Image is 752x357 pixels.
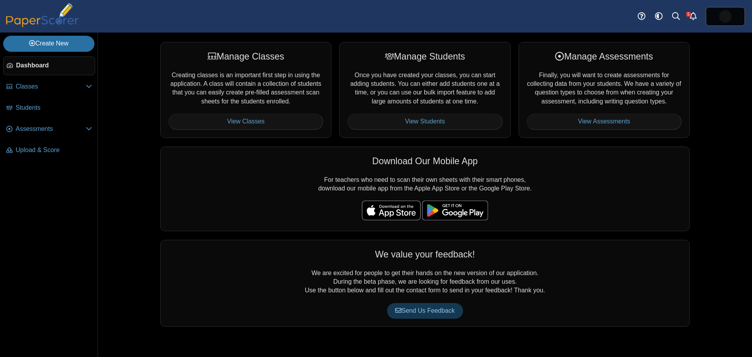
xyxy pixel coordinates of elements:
a: Alerts [685,8,702,25]
div: Download Our Mobile App [168,155,681,167]
img: PaperScorer [3,3,81,27]
div: We are excited for people to get their hands on the new version of our application. During the be... [160,240,690,327]
a: View Classes [168,114,323,129]
span: Upload & Score [16,146,92,154]
img: google-play-badge.png [422,201,488,220]
span: Deidre Patel [719,10,732,23]
span: Dashboard [16,61,92,70]
div: For teachers who need to scan their own sheets with their smart phones, download our mobile app f... [160,147,690,231]
a: Assessments [3,120,95,139]
a: Students [3,99,95,118]
a: Classes [3,78,95,96]
div: We value your feedback! [168,248,681,261]
div: Once you have created your classes, you can start adding students. You can either add students on... [339,42,510,138]
a: View Students [347,114,502,129]
div: Finally, you will want to create assessments for collecting data from your students. We have a va... [519,42,690,138]
a: PaperScorer [3,22,81,28]
a: View Assessments [527,114,681,129]
a: Send Us Feedback [387,303,463,319]
div: Manage Assessments [527,50,681,63]
a: Create New [3,36,94,51]
div: Manage Students [347,50,502,63]
span: Assessments [16,125,86,133]
div: Creating classes is an important first step in using the application. A class will contain a coll... [160,42,331,138]
a: ps.EmypNBcIv2f2azsf [706,7,745,26]
span: Classes [16,82,86,91]
span: Students [16,103,92,112]
div: Manage Classes [168,50,323,63]
img: apple-store-badge.svg [362,201,421,220]
span: Send Us Feedback [395,307,455,314]
a: Upload & Score [3,141,95,160]
img: ps.EmypNBcIv2f2azsf [719,10,732,23]
a: Dashboard [3,56,95,75]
